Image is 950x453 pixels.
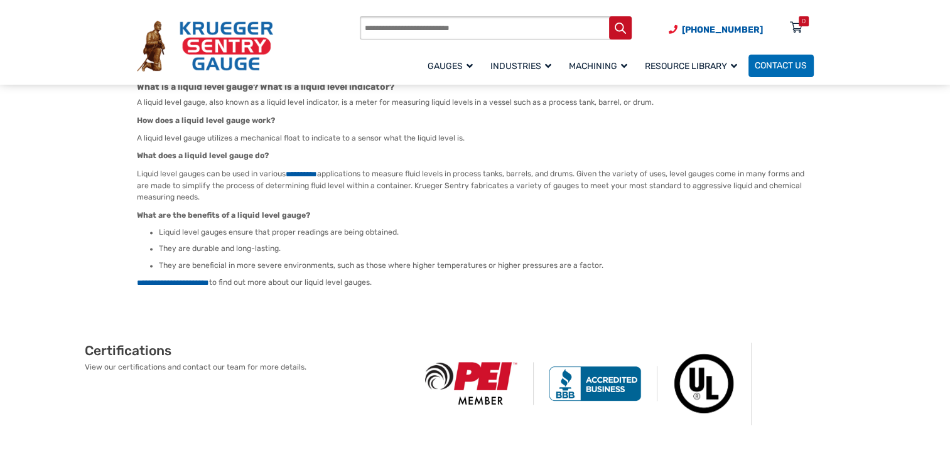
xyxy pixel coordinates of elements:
a: Contact Us [748,55,814,77]
li: They are durable and long-lasting. [159,243,814,255]
span: Resource Library [645,61,737,72]
h2: Certifications [85,343,410,359]
a: Machining [563,53,639,78]
span: Gauges [428,61,473,72]
strong: How does a liquid level gauge work? [137,116,275,125]
p: A liquid level gauge, also known as a liquid level indicator, is a meter for measuring liquid lev... [137,97,814,108]
span: Contact Us [755,61,807,72]
strong: What is a liquid level gauge? What is a liquid level indicator? [137,82,394,92]
img: Krueger Sentry Gauge [137,21,273,71]
li: Liquid level gauges ensure that proper readings are being obtained. [159,227,814,238]
p: A liquid level gauge utilizes a mechanical float to indicate to a sensor what the liquid level is. [137,132,814,144]
p: to find out more about our liquid level gauges. [137,277,814,289]
div: 0 [802,16,806,26]
strong: What are the benefits of a liquid level gauge? [137,211,310,220]
img: BBB [534,366,657,401]
span: Machining [569,61,627,72]
img: PEI Member [410,362,534,405]
p: View our certifications and contact our team for more details. [85,361,410,373]
li: They are beneficial in more severe environments, such as those where higher temperatures or highe... [159,260,814,272]
a: Gauges [421,53,484,78]
a: Industries [484,53,563,78]
a: Phone Number (920) 434-8860 [669,23,763,36]
p: Liquid level gauges can be used in various applications to measure fluid levels in process tanks,... [137,168,814,203]
span: [PHONE_NUMBER] [682,24,763,35]
strong: What does a liquid level gauge do? [137,151,269,160]
img: Underwriters Laboratories [657,343,752,425]
span: Industries [490,61,551,72]
a: Resource Library [639,53,748,78]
